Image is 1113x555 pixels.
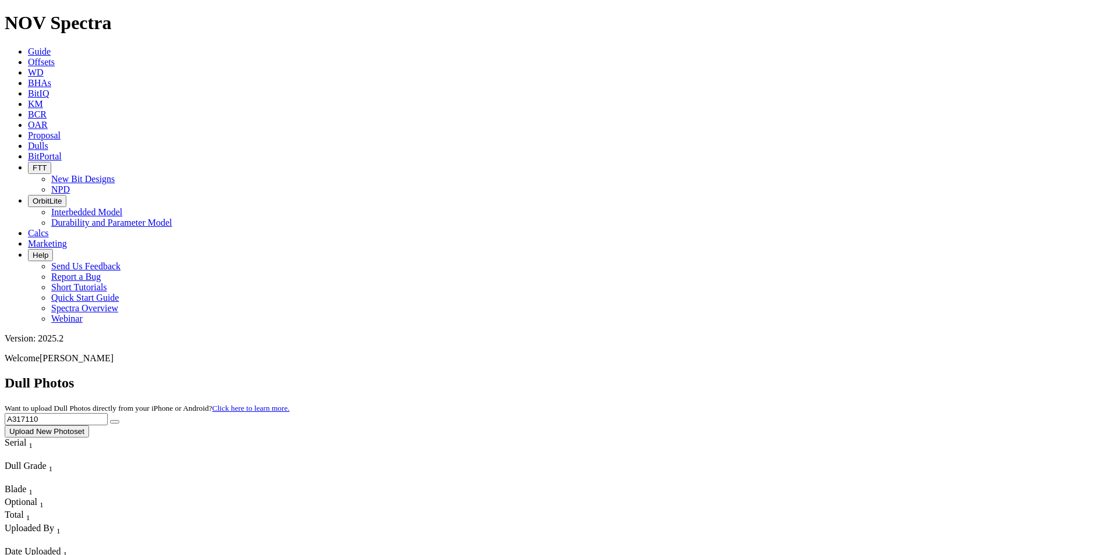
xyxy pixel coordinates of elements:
span: Serial [5,437,26,447]
a: BHAs [28,78,51,88]
span: Sort None [49,461,53,471]
a: OAR [28,120,48,130]
a: Short Tutorials [51,282,107,292]
span: Sort None [29,484,33,494]
input: Search Serial Number [5,413,108,425]
a: Quick Start Guide [51,293,119,303]
div: Optional Sort None [5,497,45,510]
span: Sort None [40,497,44,507]
span: Optional [5,497,37,507]
span: Dull Grade [5,461,47,471]
a: New Bit Designs [51,174,115,184]
h2: Dull Photos [5,375,1108,391]
sub: 1 [29,441,33,450]
a: KM [28,99,43,109]
p: Welcome [5,353,1108,364]
a: Offsets [28,57,55,67]
span: Sort None [29,437,33,447]
button: OrbitLite [28,195,66,207]
span: Blade [5,484,26,494]
a: Calcs [28,228,49,238]
span: Total [5,510,24,520]
div: Sort None [5,510,45,522]
h1: NOV Spectra [5,12,1108,34]
span: Help [33,251,48,259]
div: Dull Grade Sort None [5,461,86,474]
a: Spectra Overview [51,303,118,313]
span: OrbitLite [33,197,62,205]
sub: 1 [49,464,53,473]
div: Column Menu [5,474,86,484]
a: BCR [28,109,47,119]
div: Sort None [5,497,45,510]
span: Sort None [26,510,30,520]
a: Durability and Parameter Model [51,218,172,227]
a: Marketing [28,239,67,248]
span: [PERSON_NAME] [40,353,114,363]
div: Version: 2025.2 [5,333,1108,344]
button: FTT [28,162,51,174]
div: Sort None [5,437,54,461]
small: Want to upload Dull Photos directly from your iPhone or Android? [5,404,289,412]
a: Click here to learn more. [212,404,290,412]
a: Dulls [28,141,48,151]
a: WD [28,67,44,77]
div: Sort None [5,484,45,497]
a: Webinar [51,314,83,323]
span: Sort None [56,523,61,533]
a: Proposal [28,130,61,140]
sub: 1 [26,514,30,522]
button: Help [28,249,53,261]
a: Report a Bug [51,272,101,282]
sub: 1 [40,500,44,509]
sub: 1 [56,526,61,535]
div: Sort None [5,461,86,484]
span: FTT [33,163,47,172]
a: BitIQ [28,88,49,98]
a: NPD [51,184,70,194]
div: Sort None [5,523,114,546]
div: Column Menu [5,536,114,546]
div: Blade Sort None [5,484,45,497]
div: Column Menu [5,450,54,461]
div: Total Sort None [5,510,45,522]
span: Uploaded By [5,523,54,533]
a: Send Us Feedback [51,261,120,271]
sub: 1 [29,488,33,496]
div: Uploaded By Sort None [5,523,114,536]
div: Serial Sort None [5,437,54,450]
a: Guide [28,47,51,56]
a: Interbedded Model [51,207,122,217]
button: Upload New Photoset [5,425,89,437]
a: BitPortal [28,151,62,161]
